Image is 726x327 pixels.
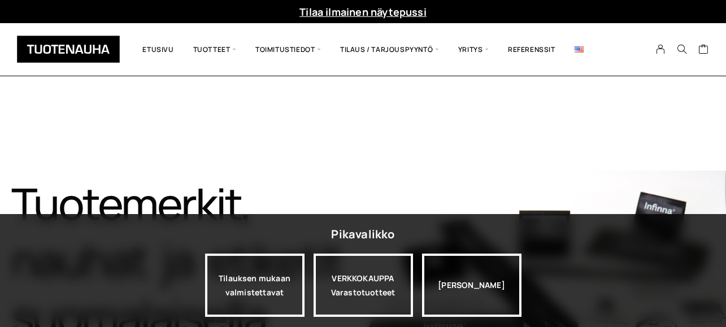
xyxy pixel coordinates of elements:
[575,46,584,53] img: English
[449,32,498,67] span: Yritys
[314,254,413,317] div: VERKKOKAUPPA Varastotuotteet
[331,224,394,245] div: Pikavalikko
[314,254,413,317] a: VERKKOKAUPPAVarastotuotteet
[498,32,565,67] a: Referenssit
[184,32,246,67] span: Tuotteet
[671,44,693,54] button: Search
[133,32,183,67] a: Etusivu
[331,32,449,67] span: Tilaus / Tarjouspyyntö
[246,32,331,67] span: Toimitustiedot
[17,36,120,63] img: Tuotenauha Oy
[698,43,709,57] a: Cart
[650,44,672,54] a: My Account
[299,5,427,19] a: Tilaa ilmainen näytepussi
[422,254,521,317] div: [PERSON_NAME]
[205,254,305,317] a: Tilauksen mukaan valmistettavat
